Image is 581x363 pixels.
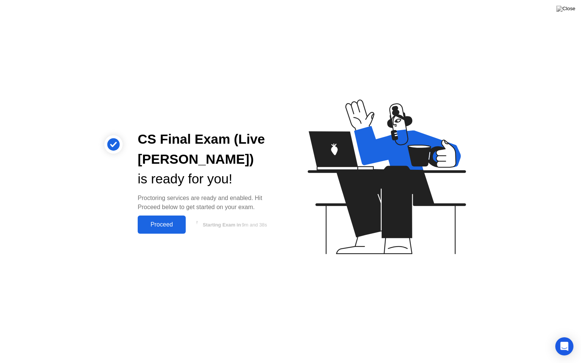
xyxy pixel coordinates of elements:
[556,6,575,12] img: Close
[555,337,573,355] div: Open Intercom Messenger
[140,221,183,228] div: Proceed
[190,217,278,232] button: Starting Exam in9m and 38s
[138,169,278,189] div: is ready for you!
[138,194,278,212] div: Proctoring services are ready and enabled. Hit Proceed below to get started on your exam.
[138,129,278,169] div: CS Final Exam (Live [PERSON_NAME])
[242,222,267,228] span: 9m and 38s
[138,216,186,234] button: Proceed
